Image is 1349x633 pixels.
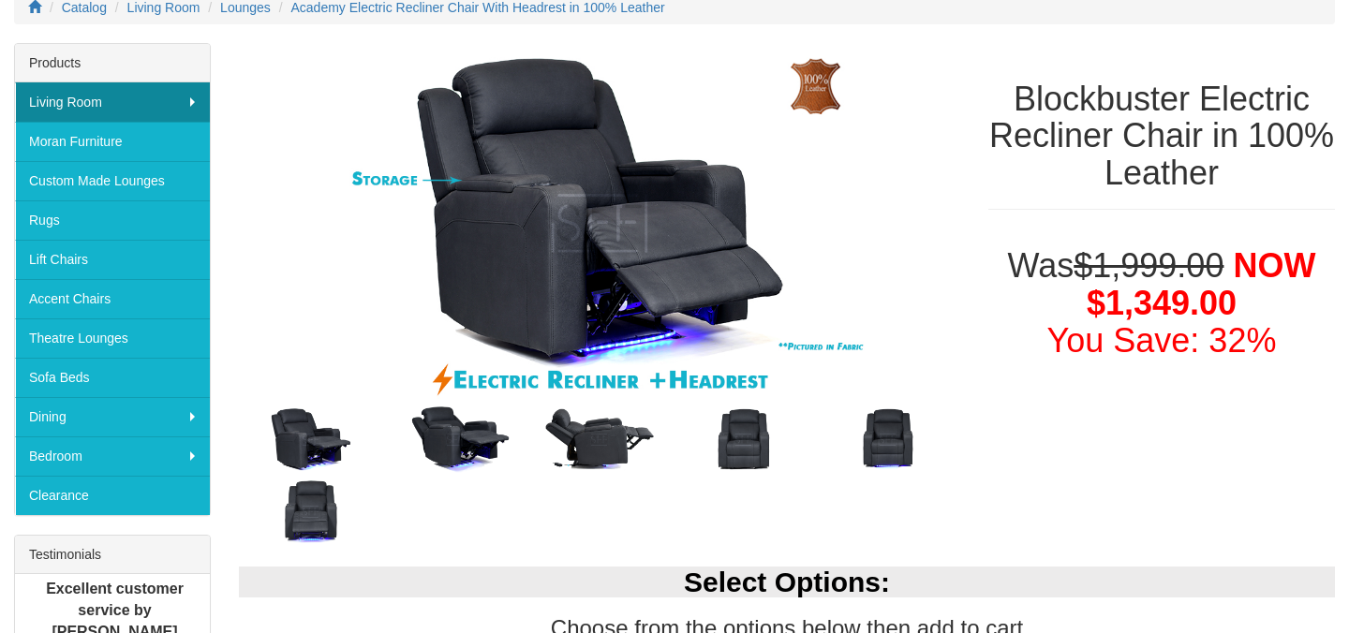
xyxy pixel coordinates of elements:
a: Rugs [15,200,210,240]
a: Bedroom [15,436,210,476]
h1: Was [988,247,1335,359]
a: Sofa Beds [15,358,210,397]
a: Lift Chairs [15,240,210,279]
b: Select Options: [684,567,890,597]
a: Accent Chairs [15,279,210,318]
a: Moran Furniture [15,122,210,161]
a: Dining [15,397,210,436]
del: $1,999.00 [1074,246,1223,285]
a: Clearance [15,476,210,515]
font: You Save: 32% [1047,321,1277,360]
span: NOW $1,349.00 [1087,246,1315,322]
a: Living Room [15,82,210,122]
div: Testimonials [15,536,210,574]
a: Theatre Lounges [15,318,210,358]
a: Custom Made Lounges [15,161,210,200]
h1: Blockbuster Electric Recliner Chair in 100% Leather [988,81,1335,192]
div: Products [15,44,210,82]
